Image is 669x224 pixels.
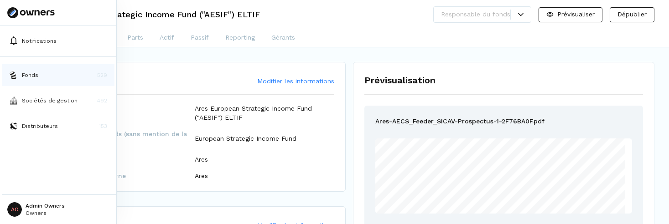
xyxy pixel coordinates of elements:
button: Passif [190,29,210,47]
button: Prévisualiser [539,7,602,22]
p: Admin Owners [26,203,65,209]
p: Ares [195,155,208,164]
p: Dépublier [617,10,647,19]
span: Société de gestion [55,155,195,164]
button: Notifications [2,30,114,52]
h1: Prévisualisation [364,73,643,87]
button: Dépublier [610,7,654,22]
button: Reporting [224,29,256,47]
p: 492 [97,97,107,105]
button: asset-managersSociétés de gestion492 [2,90,114,112]
button: distributorsDistributeurs153 [2,115,114,137]
p: Prévisualiser [557,10,595,19]
p: Sociétés de gestion [22,97,78,105]
button: Parts [126,29,144,47]
p: Distributeurs [22,122,58,130]
p: Actif [160,33,174,42]
p: Passif [191,33,209,42]
p: Ares [195,171,208,180]
p: Fonds [22,71,38,79]
p: Gérants [271,33,295,42]
span: – [528,154,530,158]
p: Ares-AECS_Feeder_SICAV-Prospectus-1-2F76BA0F.pdf [375,117,545,127]
p: Reporting [225,33,255,42]
button: Gérants [270,29,296,47]
p: European Strategic Income Fund [195,134,296,143]
span: Confidential Offering [491,154,527,158]
button: Actif [159,29,175,47]
img: funds [9,71,18,80]
span: Nom du fonds [55,108,195,117]
p: Parts [127,33,143,42]
button: fundsFonds529 [2,64,114,86]
div: Responsable du fonds [441,10,510,19]
p: Owners [26,210,65,216]
span: ManCo / AIFM externe [55,171,195,180]
p: Notifications [22,37,57,45]
span: Nom Court du fonds (sans mention de la société de gestion) [55,129,195,148]
p: 153 [99,122,107,130]
p: 529 [97,71,107,79]
span: AO [7,202,22,217]
img: distributors [9,122,18,131]
img: asset-managers [9,96,18,105]
h3: Ares European Strategic Income Fund ("AESIF") ELTIF [44,10,260,19]
button: Modifier les informations [257,76,334,86]
span: Ares European Credit Solutions Fund [531,154,595,158]
p: Ares European Strategic Income Fund ("AESIF") ELTIF [195,104,334,122]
